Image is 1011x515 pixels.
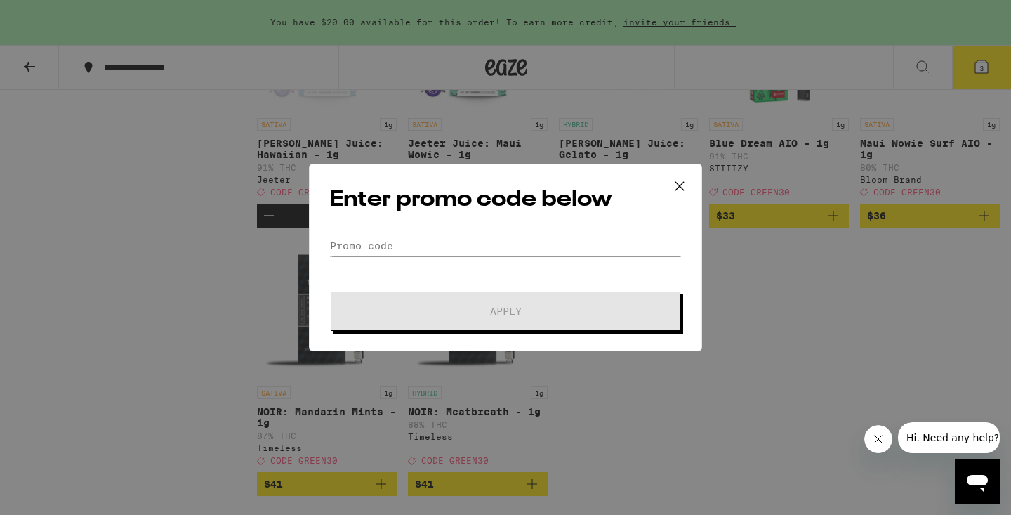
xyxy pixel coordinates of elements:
[864,425,892,453] iframe: Close message
[329,184,682,216] h2: Enter promo code below
[490,306,522,316] span: Apply
[898,422,1000,453] iframe: Message from company
[955,459,1000,504] iframe: Button to launch messaging window
[331,292,680,331] button: Apply
[329,235,682,256] input: Promo code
